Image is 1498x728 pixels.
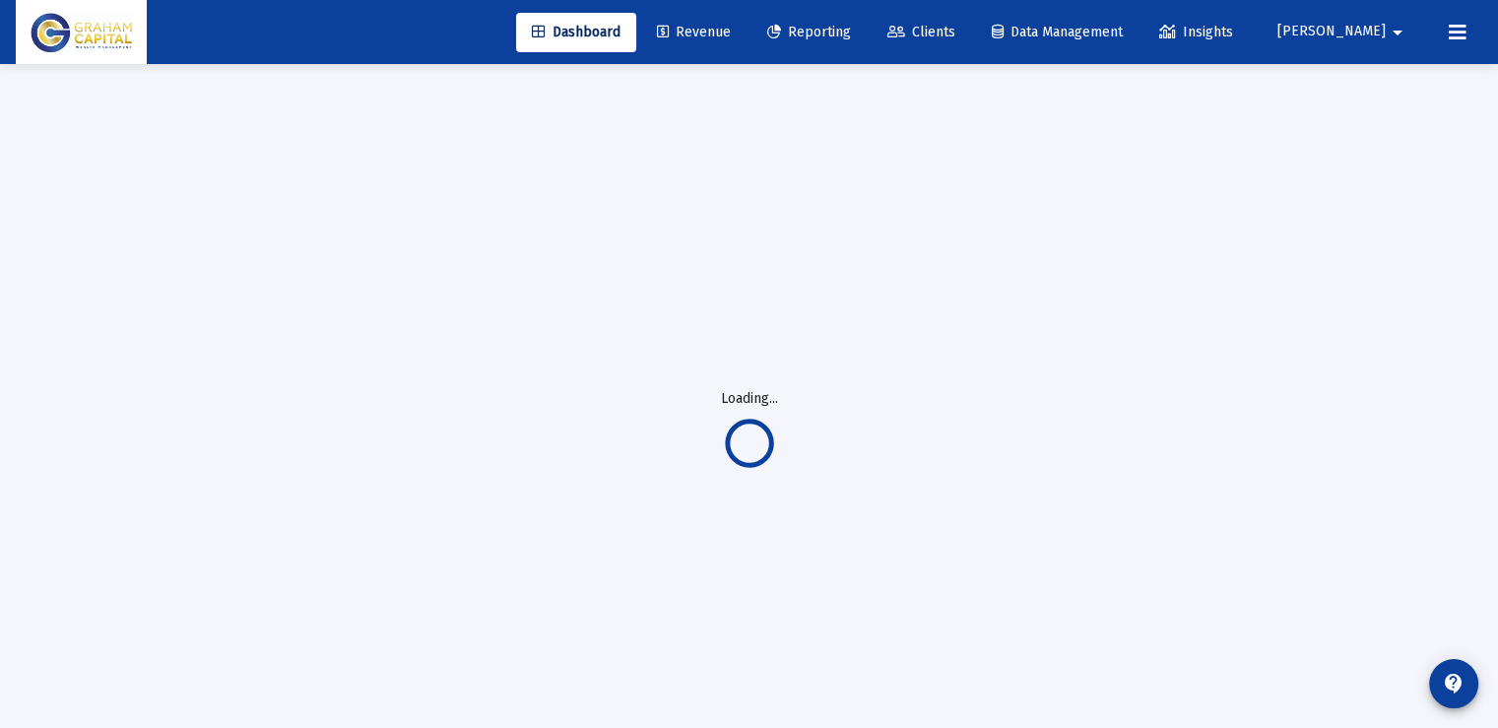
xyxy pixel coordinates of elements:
span: Data Management [992,24,1123,40]
a: Data Management [976,13,1139,52]
mat-icon: contact_support [1442,672,1465,695]
span: Revenue [657,24,731,40]
a: Insights [1143,13,1249,52]
a: Reporting [751,13,867,52]
span: Reporting [767,24,851,40]
span: Clients [887,24,955,40]
button: [PERSON_NAME] [1254,12,1433,51]
span: [PERSON_NAME] [1277,24,1386,40]
a: Clients [872,13,971,52]
span: Insights [1159,24,1233,40]
mat-icon: arrow_drop_down [1386,13,1409,52]
span: Dashboard [532,24,620,40]
img: Dashboard [31,13,132,52]
a: Revenue [641,13,747,52]
a: Dashboard [516,13,636,52]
